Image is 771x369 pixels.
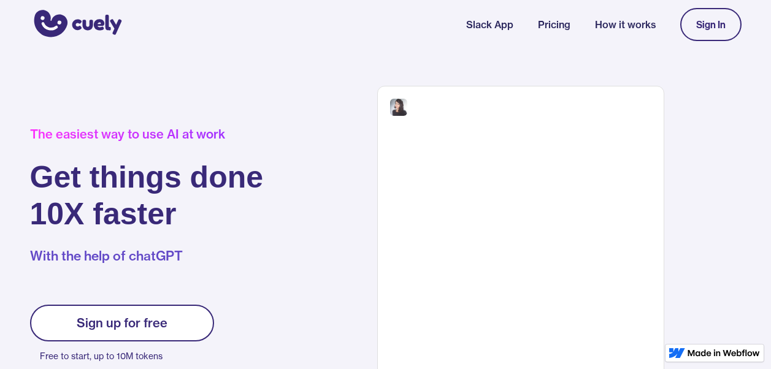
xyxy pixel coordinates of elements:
div: Sign up for free [77,316,167,330]
div: Sign In [696,19,726,30]
a: How it works [595,17,656,32]
h1: Get things done 10X faster [30,159,264,232]
a: Sign In [680,8,742,41]
a: Pricing [538,17,570,32]
a: home [30,2,122,47]
div: The easiest way to use AI at work [30,127,264,142]
a: Sign up for free [30,305,214,341]
a: Slack App [466,17,513,32]
img: Made in Webflow [688,349,760,357]
p: Free to start, up to 10M tokens [40,348,214,365]
p: With the help of chatGPT [30,247,264,265]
